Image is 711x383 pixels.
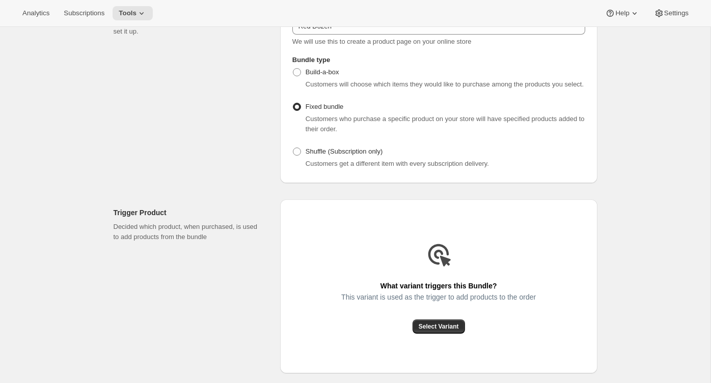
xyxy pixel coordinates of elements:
button: Subscriptions [58,6,111,20]
span: Subscriptions [64,9,104,17]
button: Settings [648,6,695,20]
span: Select Variant [419,322,459,331]
span: Customers who purchase a specific product on your store will have specified products added to the... [306,115,585,133]
span: Help [615,9,629,17]
span: Customers will choose which items they would like to purchase among the products you select. [306,80,584,88]
span: Fixed bundle [306,103,343,110]
span: Shuffle (Subscription only) [306,148,383,155]
span: We will use this to create a product page on your online store [292,38,472,45]
button: Analytics [16,6,56,20]
button: Select Variant [413,319,465,334]
button: Help [599,6,645,20]
span: What variant triggers this Bundle? [380,279,497,293]
span: Build-a-box [306,68,339,76]
p: Decided which product, when purchased, is used to add products from the bundle [114,222,264,242]
span: Tools [119,9,136,17]
span: Settings [664,9,689,17]
span: Customers get a different item with every subscription delivery. [306,160,489,167]
h2: Trigger Product [114,208,264,218]
span: Bundle type [292,56,330,64]
span: Analytics [22,9,49,17]
span: This variant is used as the trigger to add products to the order [341,290,536,304]
button: Tools [113,6,153,20]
